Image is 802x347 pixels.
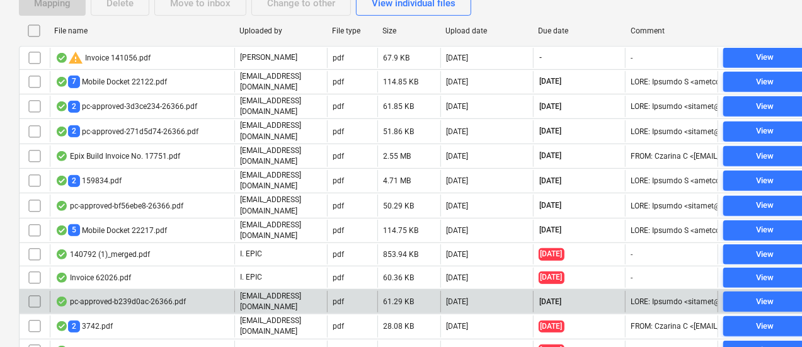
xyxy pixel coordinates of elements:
div: [DATE] [446,273,468,282]
div: [DATE] [446,102,468,111]
div: OCR finished [55,151,68,161]
div: View [757,100,774,114]
div: 51.86 KB [383,127,414,136]
span: [DATE] [539,176,563,186]
div: pc-approved-271d5d74-26366.pdf [55,125,198,137]
div: View [757,198,774,213]
div: pdf [333,127,344,136]
div: 2.55 MB [383,152,411,161]
div: Uploaded by [239,26,322,35]
div: 114.85 KB [383,77,418,86]
div: OCR finished [55,249,68,259]
div: 60.36 KB [383,273,414,282]
span: [DATE] [539,126,563,137]
div: View [757,149,774,164]
div: OCR finished [55,321,68,331]
div: [DATE] [446,77,468,86]
div: pdf [333,102,344,111]
p: [EMAIL_ADDRESS][DOMAIN_NAME] [240,120,322,142]
div: Upload date [445,26,528,35]
div: Size [382,26,435,35]
iframe: Chat Widget [739,287,802,347]
p: [EMAIL_ADDRESS][DOMAIN_NAME] [240,291,322,312]
div: 140792 (1)_merged.pdf [55,249,150,259]
p: [EMAIL_ADDRESS][DOMAIN_NAME] [240,145,322,167]
div: [DATE] [446,54,468,62]
div: - [631,250,633,259]
span: warning [68,50,83,65]
p: [PERSON_NAME] [240,52,297,63]
div: OCR finished [55,273,68,283]
div: File type [332,26,372,35]
div: 3742.pdf [55,321,113,333]
div: OCR finished [55,127,68,137]
div: OCR finished [55,77,68,87]
p: I. EPIC [240,272,262,283]
div: pdf [333,226,344,235]
span: 2 [68,175,80,187]
div: OCR finished [55,297,68,307]
div: - [631,273,633,282]
p: [EMAIL_ADDRESS][DOMAIN_NAME] [240,71,322,93]
div: Mobile Docket 22122.pdf [55,76,167,88]
div: View [757,271,774,285]
div: pdf [333,202,344,210]
div: 853.94 KB [383,250,418,259]
div: 67.9 KB [383,54,410,62]
div: pdf [333,176,344,185]
p: [EMAIL_ADDRESS][DOMAIN_NAME] [240,170,322,191]
div: - [631,54,633,62]
p: [EMAIL_ADDRESS][DOMAIN_NAME] [240,96,322,117]
div: 61.85 KB [383,102,414,111]
div: pdf [333,152,344,161]
div: OCR finished [55,53,68,63]
div: OCR finished [55,225,68,236]
div: pc-approved-b239d0ac-26366.pdf [55,297,186,307]
div: OCR finished [55,201,68,211]
div: pdf [333,322,344,331]
div: pdf [333,250,344,259]
div: View [757,174,774,188]
span: 2 [68,321,80,333]
div: 28.08 KB [383,322,414,331]
div: [DATE] [446,202,468,210]
div: 114.75 KB [383,226,418,235]
span: [DATE] [539,248,564,260]
div: Epix Build Invoice No. 17751.pdf [55,151,180,161]
div: View [757,247,774,262]
div: [DATE] [446,322,468,331]
div: [DATE] [446,250,468,259]
div: [DATE] [446,226,468,235]
div: View [757,75,774,89]
span: [DATE] [539,297,563,307]
div: View [757,50,774,65]
div: OCR finished [55,101,68,111]
div: [DATE] [446,297,468,306]
div: Due date [538,26,621,35]
span: [DATE] [539,151,563,161]
span: [DATE] [539,321,564,333]
span: - [539,52,544,63]
div: 159834.pdf [55,175,122,187]
div: pc-approved-3d3ce234-26366.pdf [55,101,197,113]
span: [DATE] [539,271,564,283]
p: [EMAIL_ADDRESS][DOMAIN_NAME] [240,316,322,337]
div: pdf [333,297,344,306]
span: [DATE] [539,200,563,211]
div: OCR finished [55,176,68,186]
div: [DATE] [446,127,468,136]
div: 61.29 KB [383,297,414,306]
span: [DATE] [539,101,563,112]
div: [DATE] [446,152,468,161]
span: [DATE] [539,76,563,87]
div: Invoice 62026.pdf [55,273,131,283]
div: View [757,124,774,139]
div: File name [54,26,229,35]
div: pc-approved-bf56ebe8-26366.pdf [55,201,183,211]
div: 50.29 KB [383,202,414,210]
div: Invoice 141056.pdf [55,50,151,65]
div: pdf [333,54,344,62]
span: 2 [68,101,80,113]
span: 5 [68,224,80,236]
